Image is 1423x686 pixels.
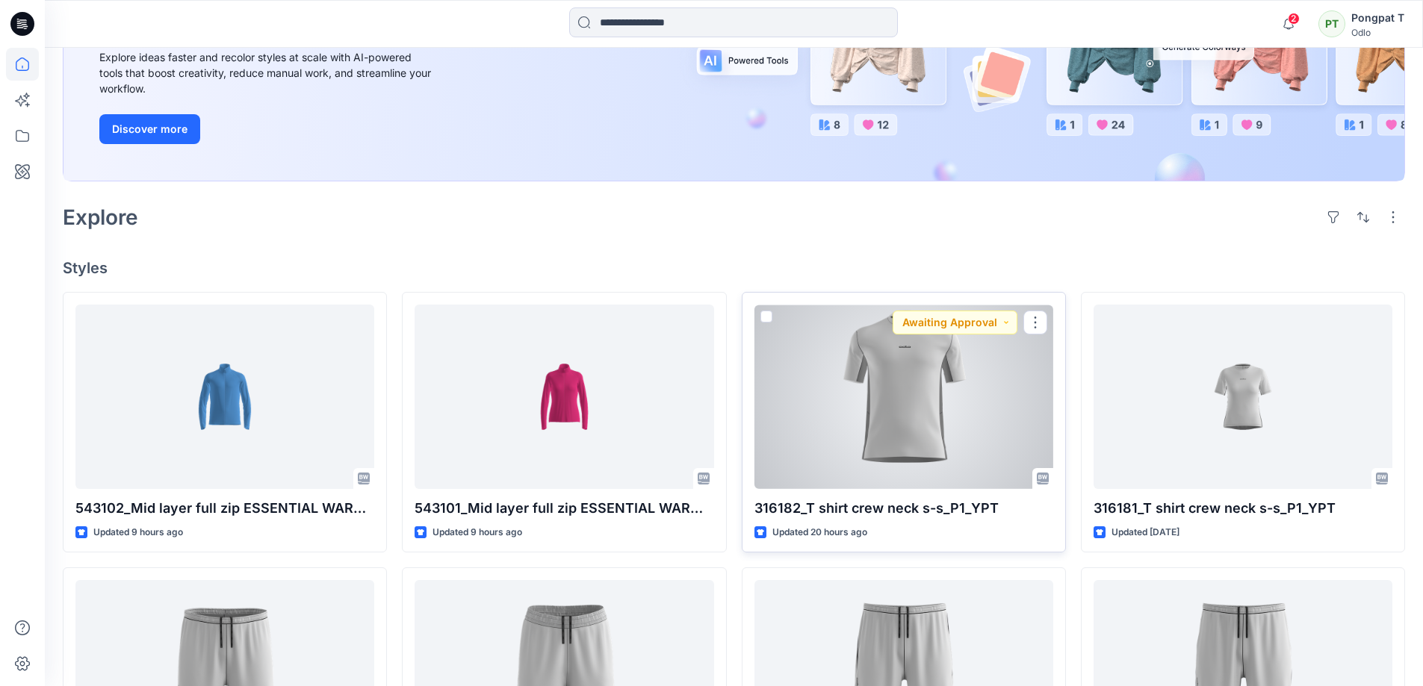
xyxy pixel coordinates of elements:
span: 2 [1288,13,1300,25]
p: 316182_T shirt crew neck s-s_P1_YPT [754,498,1053,519]
p: 543101_Mid layer full zip ESSENTIAL WARM FULL ZIP_SMS_3D [415,498,713,519]
button: Discover more [99,114,200,144]
div: PT [1318,10,1345,37]
div: Odlo [1351,27,1404,38]
a: 316182_T shirt crew neck s-s_P1_YPT [754,305,1053,489]
p: 316181_T shirt crew neck s-s_P1_YPT [1094,498,1392,519]
div: Pongpat T [1351,9,1404,27]
p: Updated 9 hours ago [433,525,522,540]
p: 543102_Mid layer full zip ESSENTIAL WARM FULL ZIP_SMS_3D [75,498,374,519]
a: Discover more [99,114,435,144]
h4: Styles [63,259,1405,277]
a: 543102_Mid layer full zip ESSENTIAL WARM FULL ZIP_SMS_3D [75,305,374,489]
p: Updated 20 hours ago [772,525,867,540]
a: 316181_T shirt crew neck s-s_P1_YPT [1094,305,1392,489]
a: 543101_Mid layer full zip ESSENTIAL WARM FULL ZIP_SMS_3D [415,305,713,489]
div: Explore ideas faster and recolor styles at scale with AI-powered tools that boost creativity, red... [99,49,435,96]
p: Updated [DATE] [1112,525,1179,540]
h2: Explore [63,205,138,229]
p: Updated 9 hours ago [93,525,183,540]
